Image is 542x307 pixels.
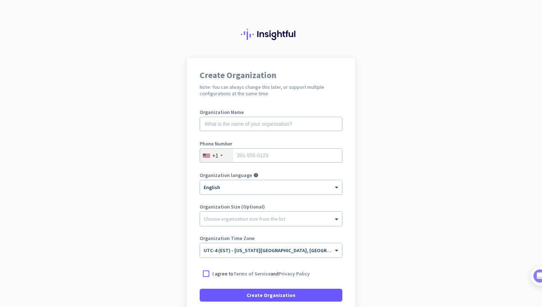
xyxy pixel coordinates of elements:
a: Terms of Service [233,270,271,277]
label: Organization language [200,173,252,178]
h1: Create Organization [200,71,342,80]
h2: Note: You can always change this later, or support multiple configurations at the same time [200,84,342,97]
p: I agree to and [213,270,310,277]
label: Organization Time Zone [200,236,342,241]
img: Insightful [241,29,301,40]
a: Privacy Policy [279,270,310,277]
span: Create Organization [247,292,295,299]
label: Phone Number [200,141,342,146]
input: What is the name of your organization? [200,117,342,131]
button: Create Organization [200,289,342,302]
label: Organization Name [200,110,342,115]
i: help [253,173,258,178]
div: +1 [212,152,218,159]
input: 201-555-0123 [200,148,342,163]
label: Organization Size (Optional) [200,204,342,209]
